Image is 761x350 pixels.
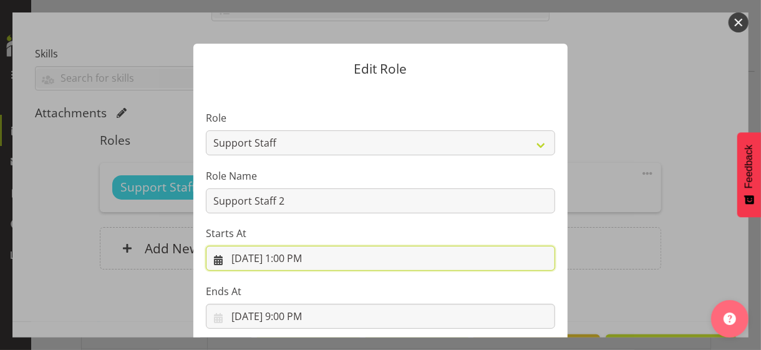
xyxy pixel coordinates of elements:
p: Edit Role [206,62,555,75]
button: Feedback - Show survey [737,132,761,217]
img: help-xxl-2.png [724,313,736,325]
input: Click to select... [206,304,555,329]
span: Feedback [744,145,755,188]
input: E.g. Waiter 1 [206,188,555,213]
input: Click to select... [206,246,555,271]
label: Starts At [206,226,555,241]
label: Role Name [206,168,555,183]
label: Role [206,110,555,125]
label: Ends At [206,284,555,299]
